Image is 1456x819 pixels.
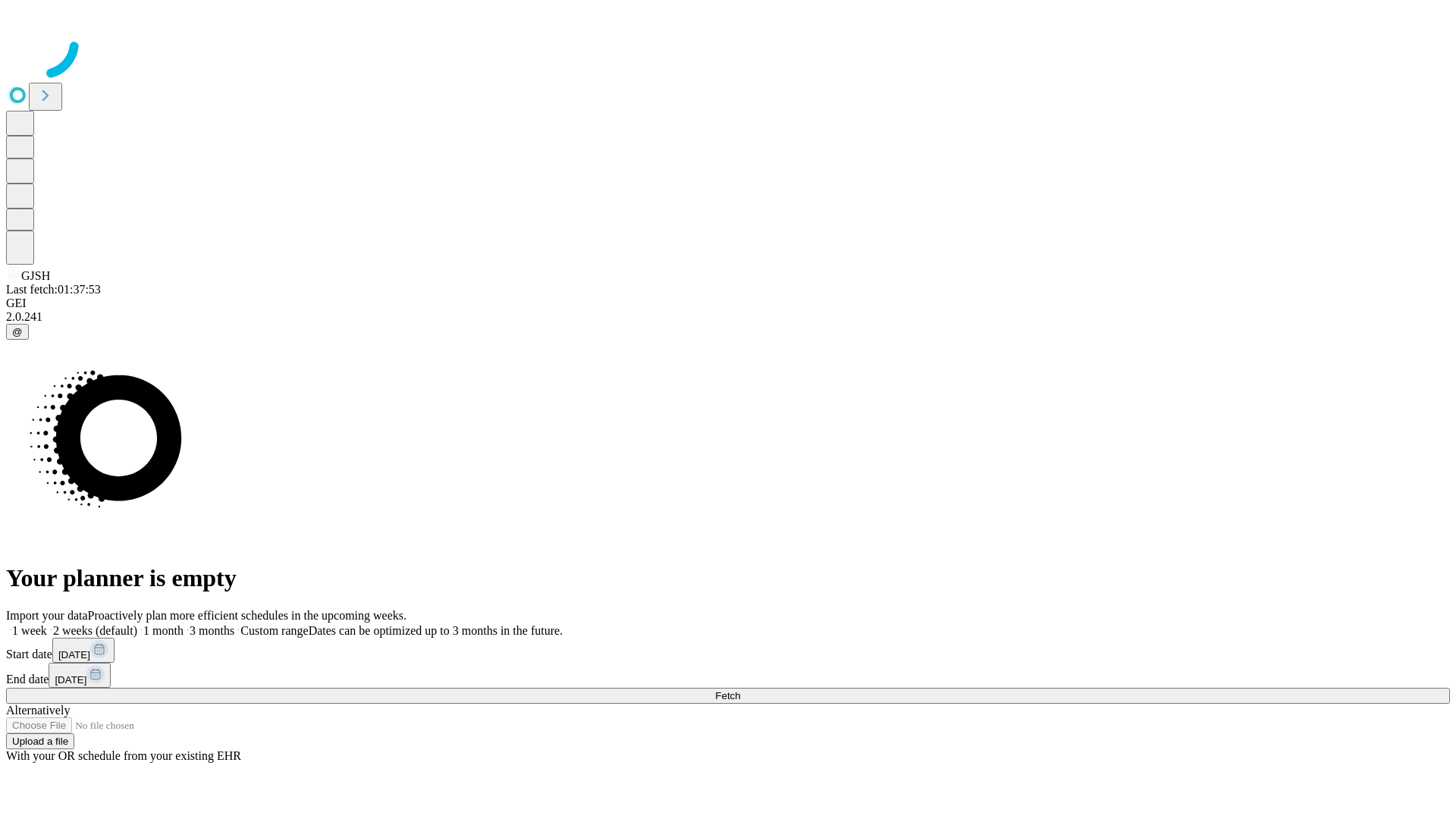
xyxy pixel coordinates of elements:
[309,624,563,637] span: Dates can be optimized up to 3 months in the future.
[52,638,115,663] button: [DATE]
[6,704,70,717] span: Alternatively
[6,609,88,622] span: Import your data
[6,638,1450,663] div: Start date
[143,624,184,637] span: 1 month
[21,269,50,282] span: GJSH
[190,624,234,637] span: 3 months
[6,663,1450,688] div: End date
[6,688,1450,704] button: Fetch
[6,310,1450,324] div: 2.0.241
[12,624,47,637] span: 1 week
[6,297,1450,310] div: GEI
[6,749,241,762] span: With your OR schedule from your existing EHR
[715,690,740,701] span: Fetch
[240,624,308,637] span: Custom range
[49,663,111,688] button: [DATE]
[55,674,86,686] span: [DATE]
[6,283,101,296] span: Last fetch: 01:37:53
[58,649,90,661] span: [DATE]
[12,326,23,337] span: @
[6,733,74,749] button: Upload a file
[53,624,137,637] span: 2 weeks (default)
[6,564,1450,592] h1: Your planner is empty
[88,609,406,622] span: Proactively plan more efficient schedules in the upcoming weeks.
[6,324,29,340] button: @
